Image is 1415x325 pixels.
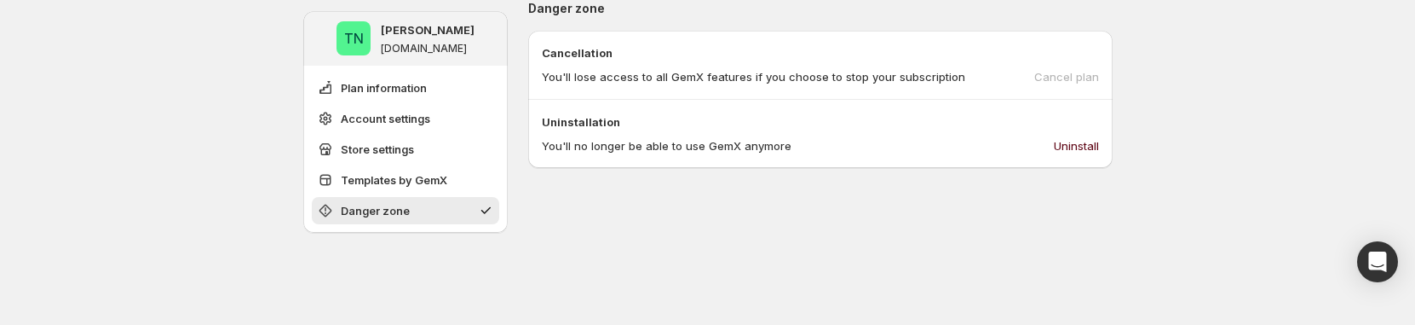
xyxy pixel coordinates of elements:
button: Account settings [312,105,499,132]
span: Templates by GemX [341,171,447,189]
button: Danger zone [312,197,499,224]
button: Templates by GemX [312,166,499,194]
p: Cancellation [542,44,1099,61]
span: Uninstall [1054,137,1099,154]
p: [PERSON_NAME] [381,21,475,38]
span: Tung Ngo [336,21,371,55]
span: Account settings [341,110,430,127]
div: Open Intercom Messenger [1357,241,1398,282]
span: Store settings [341,141,414,158]
span: Plan information [341,79,427,96]
p: [DOMAIN_NAME] [381,42,467,55]
text: TN [343,30,363,47]
button: Uninstall [1044,132,1109,160]
button: Store settings [312,136,499,163]
p: You'll no longer be able to use GemX anymore [542,137,791,154]
p: You'll lose access to all GemX features if you choose to stop your subscription [542,68,965,85]
button: Plan information [312,74,499,102]
span: Danger zone [341,202,410,219]
p: Uninstallation [542,113,1099,131]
